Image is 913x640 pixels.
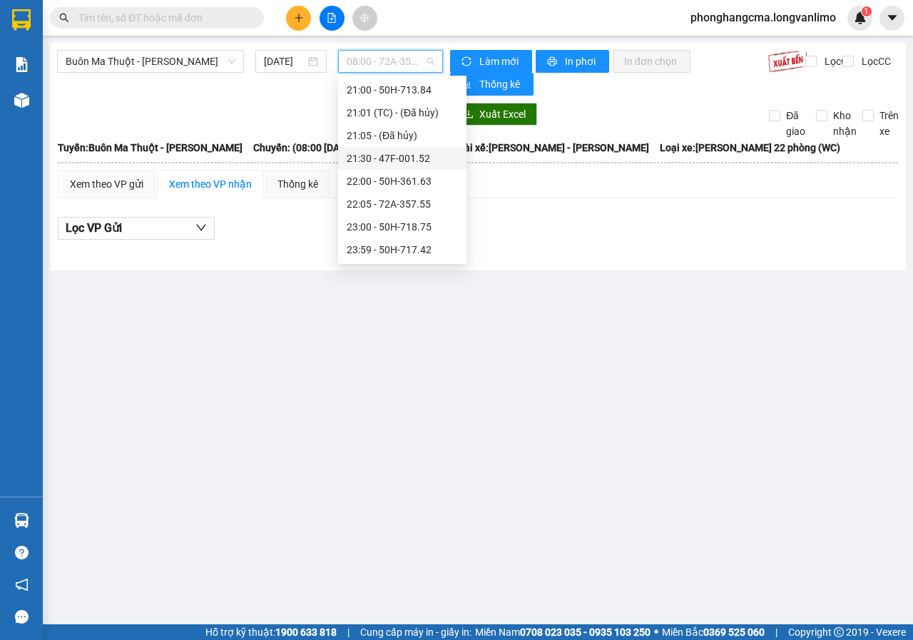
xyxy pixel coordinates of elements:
[58,217,215,240] button: Lọc VP Gửi
[827,108,862,139] span: Kho nhận
[14,93,29,108] img: warehouse-icon
[862,6,872,16] sup: 1
[780,108,811,139] span: Đã giao
[475,624,651,640] span: Miền Nam
[359,13,369,23] span: aim
[360,624,471,640] span: Cung cấp máy in - giấy in:
[15,578,29,591] span: notification
[14,57,29,72] img: solution-icon
[347,128,458,143] div: 21:05 - (Đã hủy)
[479,76,522,92] span: Thống kê
[320,6,345,31] button: file-add
[347,105,458,121] div: 21:01 (TC) - (Đã hủy)
[15,610,29,624] span: message
[277,176,318,192] div: Thống kê
[294,13,304,23] span: plus
[520,626,651,638] strong: 0708 023 035 - 0935 103 250
[565,54,598,69] span: In phơi
[536,50,609,73] button: printerIn phơi
[879,6,904,31] button: caret-down
[662,624,765,640] span: Miền Bắc
[253,140,357,156] span: Chuyến: (08:00 [DATE])
[347,51,434,72] span: 08:00 - 72A-357.25
[275,626,337,638] strong: 1900 633 818
[70,176,143,192] div: Xem theo VP gửi
[703,626,765,638] strong: 0369 525 060
[195,222,207,233] span: down
[819,54,856,69] span: Lọc CR
[15,546,29,559] span: question-circle
[864,6,869,16] span: 1
[679,9,847,26] span: phonghangcma.longvanlimo
[854,11,867,24] img: icon-new-feature
[459,140,649,156] span: Tài xế: [PERSON_NAME] - [PERSON_NAME]
[58,142,243,153] b: Tuyến: Buôn Ma Thuột - [PERSON_NAME]
[14,513,29,528] img: warehouse-icon
[66,219,122,237] span: Lọc VP Gửi
[874,108,904,139] span: Trên xe
[461,56,474,68] span: sync
[205,624,337,640] span: Hỗ trợ kỹ thuật:
[347,196,458,212] div: 22:05 - 72A-357.55
[654,629,658,635] span: ⚪️
[461,79,474,91] span: bar-chart
[347,624,350,640] span: |
[856,54,893,69] span: Lọc CC
[59,13,69,23] span: search
[775,624,777,640] span: |
[450,50,532,73] button: syncLàm mới
[78,10,247,26] input: Tìm tên, số ĐT hoặc mã đơn
[767,50,808,73] img: 9k=
[547,56,559,68] span: printer
[169,176,252,192] div: Xem theo VP nhận
[613,50,690,73] button: In đơn chọn
[352,6,377,31] button: aim
[834,627,844,637] span: copyright
[347,242,458,258] div: 23:59 - 50H-717.42
[660,140,840,156] span: Loại xe: [PERSON_NAME] 22 phòng (WC)
[66,51,235,72] span: Buôn Ma Thuột - Hồ Chí Minh
[452,103,537,126] button: downloadXuất Excel
[347,219,458,235] div: 23:00 - 50H-718.75
[12,9,31,31] img: logo-vxr
[347,173,458,189] div: 22:00 - 50H-361.63
[886,11,899,24] span: caret-down
[347,151,458,166] div: 21:30 - 47F-001.52
[479,54,521,69] span: Làm mới
[264,54,305,69] input: 11/09/2025
[450,73,534,96] button: bar-chartThống kê
[286,6,311,31] button: plus
[347,82,458,98] div: 21:00 - 50H-713.84
[327,13,337,23] span: file-add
